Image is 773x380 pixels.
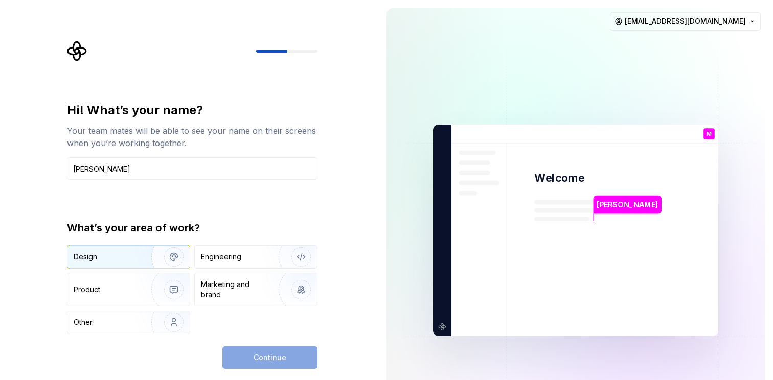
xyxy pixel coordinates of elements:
[67,157,317,180] input: Han Solo
[74,284,100,295] div: Product
[74,252,97,262] div: Design
[201,279,270,300] div: Marketing and brand
[67,41,87,61] svg: Supernova Logo
[707,131,712,137] p: M
[201,252,241,262] div: Engineering
[610,12,761,31] button: [EMAIL_ADDRESS][DOMAIN_NAME]
[534,171,584,185] p: Welcome
[74,317,93,327] div: Other
[597,199,658,210] p: [PERSON_NAME]
[67,221,317,235] div: What’s your area of work?
[67,125,317,149] div: Your team mates will be able to see your name on their screens when you’re working together.
[625,16,746,27] span: [EMAIL_ADDRESS][DOMAIN_NAME]
[67,102,317,118] div: Hi! What’s your name?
